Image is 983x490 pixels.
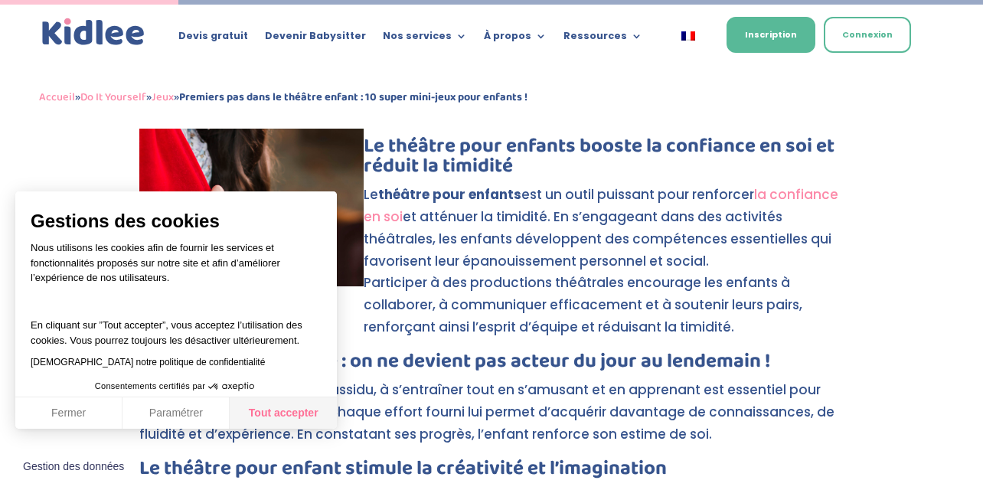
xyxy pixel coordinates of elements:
[87,377,265,397] button: Consentements certifiés par
[15,397,122,430] button: Fermer
[31,303,322,348] p: En cliquant sur ”Tout accepter”, vous acceptez l’utilisation des cookies. Vous pourrez toujours l...
[39,15,148,49] a: Kidlee Logo
[139,379,844,459] p: Encourager un enfant à être assidu, à s’entraîner tout en s’amusant et en apprenant est essentiel...
[727,17,815,53] a: Inscription
[179,88,527,106] strong: Premiers pas dans le théâtre enfant : 10 super mini-jeux pour enfants !
[139,459,844,486] h3: Le théâtre pour enfant stimule la créativité et l’imagination
[152,88,174,106] a: Jeux
[31,357,265,367] a: [DEMOGRAPHIC_DATA] notre politique de confidentialité
[383,31,467,47] a: Nos services
[31,240,322,296] p: Nous utilisons les cookies afin de fournir les services et fonctionnalités proposés sur notre sit...
[80,88,146,106] a: Do It Yourself
[484,31,547,47] a: À propos
[95,382,205,390] span: Consentements certifiés par
[39,88,75,106] a: Accueil
[378,185,521,204] strong: théâtre pour enfants
[31,210,322,233] span: Gestions des cookies
[139,351,844,379] h3: Apprendre la patience : on ne devient pas acteur du jour au lendemain !
[265,31,366,47] a: Devenir Babysitter
[23,460,124,474] span: Gestion des données
[122,397,230,430] button: Paramétrer
[563,31,642,47] a: Ressources
[39,15,148,49] img: logo_kidlee_bleu
[230,397,337,430] button: Tout accepter
[14,451,133,483] button: Fermer le widget sans consentement
[824,17,911,53] a: Connexion
[39,88,527,106] span: » » »
[681,31,695,41] img: Français
[178,31,248,47] a: Devis gratuit
[139,184,844,351] p: Le est un outil puissant pour renforcer et atténuer la timidité. En s’engageant dans des activité...
[208,364,254,410] svg: Axeptio
[139,136,844,184] h3: Le théâtre pour enfants booste la confiance en soi et réduit la timidité
[364,185,838,226] a: la confiance en soi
